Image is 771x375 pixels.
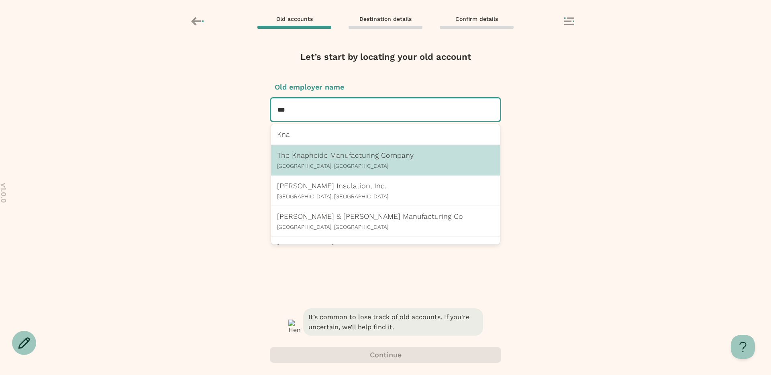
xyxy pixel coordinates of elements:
[277,151,494,159] p: The Knapheide Manufacturing Company
[731,335,755,359] iframe: Help Scout Beacon - Open
[276,15,313,22] span: Old accounts
[303,308,483,336] span: It’s common to lose track of old accounts. If you're uncertain, we’ll help find it.
[277,224,494,230] p: [GEOGRAPHIC_DATA], [GEOGRAPHIC_DATA]
[277,193,494,200] p: [GEOGRAPHIC_DATA], [GEOGRAPHIC_DATA]
[455,15,498,22] span: Confirm details
[288,320,301,336] img: Henry - retirement transfer assistant
[300,51,471,63] h2: Let’s start by locating your old account
[277,243,494,251] p: [PERSON_NAME] Inc.
[277,181,494,190] p: [PERSON_NAME] Insulation, Inc.
[277,163,494,169] p: [GEOGRAPHIC_DATA], [GEOGRAPHIC_DATA]
[277,130,494,139] p: Kna
[270,82,501,92] p: Old employer name
[277,212,494,220] p: [PERSON_NAME] & [PERSON_NAME] Manufacturing Co
[359,15,412,22] span: Destination details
